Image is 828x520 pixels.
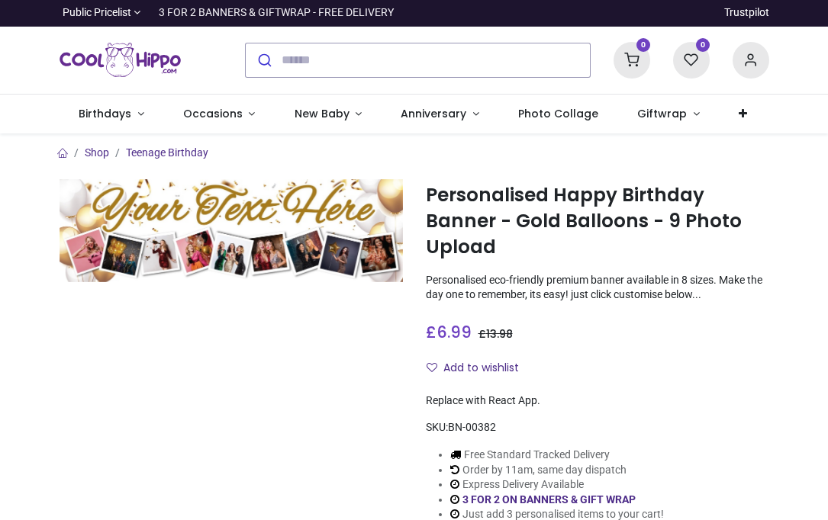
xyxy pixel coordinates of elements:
button: Submit [246,43,282,77]
span: BN-00382 [448,421,496,433]
span: Occasions [183,106,243,121]
a: 0 [614,53,650,65]
a: New Baby [275,95,382,134]
a: Shop [85,146,109,159]
span: Giftwrap [637,106,687,121]
img: Cool Hippo [60,39,182,82]
sup: 0 [636,38,651,53]
img: Personalised Happy Birthday Banner - Gold Balloons - 9 Photo Upload [60,179,403,282]
div: 3 FOR 2 BANNERS & GIFTWRAP - FREE DELIVERY [159,5,394,21]
div: SKU: [426,420,769,435]
a: 3 FOR 2 ON BANNERS & GIFT WRAP [462,493,636,506]
a: Public Pricelist [60,5,141,21]
span: Public Pricelist [63,5,131,21]
p: Personalised eco-friendly premium banner available in 8 sizes. Make the day one to remember, its ... [426,273,769,303]
a: Occasions [163,95,275,134]
sup: 0 [696,38,710,53]
a: Trustpilot [724,5,769,21]
li: Free Standard Tracked Delivery [450,448,664,463]
i: Add to wishlist [427,362,437,373]
span: Photo Collage [518,106,598,121]
span: Birthdays [79,106,131,121]
span: New Baby [295,106,350,121]
span: £ [478,326,513,342]
a: Anniversary [382,95,499,134]
li: Order by 11am, same day dispatch [450,463,664,478]
a: Birthdays [60,95,164,134]
a: Logo of Cool Hippo [60,39,182,82]
a: Teenage Birthday [126,146,208,159]
button: Add to wishlistAdd to wishlist [426,355,532,381]
span: 6.99 [437,321,472,343]
span: 13.98 [486,326,513,342]
a: Giftwrap [618,95,720,134]
span: Anniversary [401,106,466,121]
li: Express Delivery Available [450,477,664,493]
a: 0 [673,53,710,65]
h1: Personalised Happy Birthday Banner - Gold Balloons - 9 Photo Upload [426,182,769,261]
div: Replace with React App. [426,393,769,409]
span: £ [426,321,472,343]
